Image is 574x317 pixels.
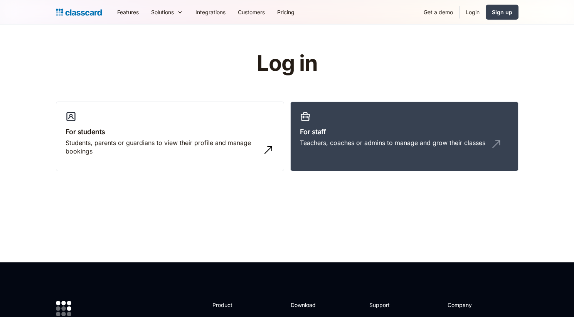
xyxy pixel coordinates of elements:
[492,8,512,16] div: Sign up
[300,127,509,137] h3: For staff
[417,3,459,21] a: Get a demo
[300,138,485,147] div: Teachers, coaches or admins to manage and grow their classes
[291,301,322,309] h2: Download
[460,3,486,21] a: Login
[232,3,271,21] a: Customers
[189,3,232,21] a: Integrations
[66,138,259,156] div: Students, parents or guardians to view their profile and manage bookings
[56,102,284,172] a: For studentsStudents, parents or guardians to view their profile and manage bookings
[369,301,401,309] h2: Support
[290,102,518,172] a: For staffTeachers, coaches or admins to manage and grow their classes
[212,301,254,309] h2: Product
[448,301,499,309] h2: Company
[66,127,274,137] h3: For students
[56,7,102,18] a: home
[271,3,301,21] a: Pricing
[145,3,189,21] div: Solutions
[111,3,145,21] a: Features
[165,52,409,75] h1: Log in
[486,5,518,20] a: Sign up
[151,8,174,16] div: Solutions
